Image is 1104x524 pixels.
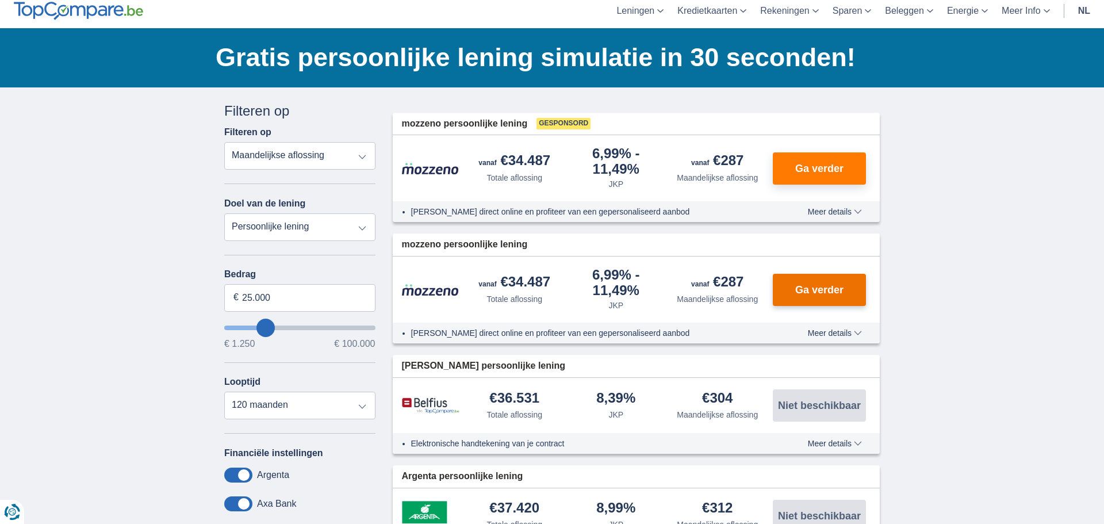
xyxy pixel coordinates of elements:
img: product.pl.alt Mozzeno [402,284,459,296]
img: product.pl.alt Belfius [402,397,459,414]
button: Ga verder [773,274,866,306]
span: € 100.000 [334,339,375,349]
div: €34.487 [478,154,550,170]
span: Ga verder [795,285,844,295]
span: [PERSON_NAME] persoonlijke lening [402,359,565,373]
span: Meer details [808,208,862,216]
div: 6,99% [570,147,662,176]
div: Filteren op [224,101,375,121]
input: wantToBorrow [224,326,375,330]
button: Meer details [799,207,871,216]
label: Doel van de lening [224,198,305,209]
div: €304 [702,391,733,407]
li: Elektronische handtekening van je contract [411,438,766,449]
span: Niet beschikbaar [778,400,861,411]
div: JKP [608,300,623,311]
div: €287 [691,154,743,170]
span: Meer details [808,329,862,337]
img: TopCompare [14,2,143,20]
div: Totale aflossing [486,172,542,183]
span: Meer details [808,439,862,447]
div: JKP [608,178,623,190]
label: Looptijd [224,377,260,387]
div: 8,39% [596,391,635,407]
button: Ga verder [773,152,866,185]
img: product.pl.alt Mozzeno [402,162,459,175]
div: Totale aflossing [486,293,542,305]
div: Maandelijkse aflossing [677,409,758,420]
div: €34.487 [478,275,550,291]
div: 6,99% [570,268,662,297]
label: Axa Bank [257,499,296,509]
label: Bedrag [224,269,375,280]
div: Maandelijkse aflossing [677,293,758,305]
span: Niet beschikbaar [778,511,861,521]
h1: Gratis persoonlijke lening simulatie in 30 seconden! [216,40,880,75]
span: € 1.250 [224,339,255,349]
button: Meer details [799,328,871,338]
span: € [233,291,239,304]
span: Gesponsord [536,118,591,129]
button: Niet beschikbaar [773,389,866,422]
li: [PERSON_NAME] direct online en profiteer van een gepersonaliseerd aanbod [411,327,766,339]
div: JKP [608,409,623,420]
div: 8,99% [596,501,635,517]
label: Filteren op [224,127,271,137]
div: €287 [691,275,743,291]
li: [PERSON_NAME] direct online en profiteer van een gepersonaliseerd aanbod [411,206,766,217]
div: Totale aflossing [486,409,542,420]
div: €37.420 [489,501,539,517]
div: Maandelijkse aflossing [677,172,758,183]
span: mozzeno persoonlijke lening [402,117,528,131]
div: €36.531 [489,391,539,407]
button: Meer details [799,439,871,448]
span: mozzeno persoonlijke lening [402,238,528,251]
div: €312 [702,501,733,517]
span: Argenta persoonlijke lening [402,470,523,483]
label: Financiële instellingen [224,448,323,458]
span: Ga verder [795,163,844,174]
label: Argenta [257,470,289,480]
